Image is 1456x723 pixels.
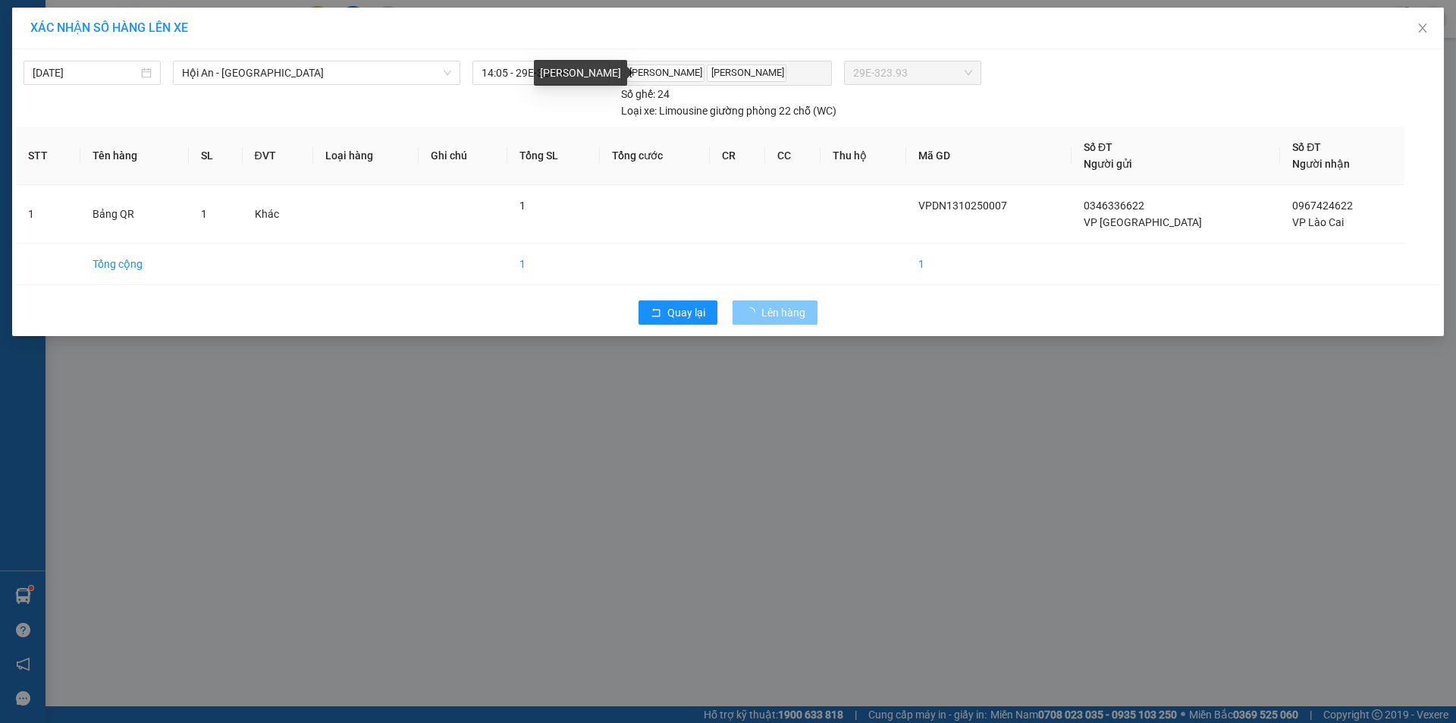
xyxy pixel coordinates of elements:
[313,127,419,185] th: Loại hàng
[1292,216,1344,228] span: VP Lào Cai
[1292,158,1350,170] span: Người nhận
[625,64,704,82] span: [PERSON_NAME]
[906,244,1072,285] td: 1
[182,61,451,84] span: Hội An - Hà Nội
[710,127,765,185] th: CR
[761,304,805,321] span: Lên hàng
[621,86,670,102] div: 24
[243,127,314,185] th: ĐVT
[1292,141,1321,153] span: Số ĐT
[853,61,971,84] span: 29E-323.93
[1417,22,1429,34] span: close
[80,185,189,244] td: Bảng QR
[667,304,705,321] span: Quay lại
[201,208,207,220] span: 1
[419,127,507,185] th: Ghi chú
[47,77,166,112] span: ↔ [GEOGRAPHIC_DATA]
[507,127,599,185] th: Tổng SL
[534,60,627,86] div: [PERSON_NAME]
[1401,8,1444,50] button: Close
[80,127,189,185] th: Tên hàng
[1292,200,1353,212] span: 0967424622
[600,127,710,185] th: Tổng cước
[482,61,601,84] span: 14:05 - 29E-323.93
[519,200,526,212] span: 1
[821,127,906,185] th: Thu hộ
[733,300,817,325] button: Lên hàng
[33,64,138,81] input: 13/10/2025
[8,59,39,130] img: logo
[918,200,1007,212] span: VPDN1310250007
[1084,216,1202,228] span: VP [GEOGRAPHIC_DATA]
[243,185,314,244] td: Khác
[52,89,167,112] span: ↔ [GEOGRAPHIC_DATA]
[651,307,661,319] span: rollback
[80,244,189,285] td: Tổng cộng
[174,93,284,108] span: VPDN1310250008
[16,185,80,244] td: 1
[621,102,836,119] div: Limousine giường phòng 22 chỗ (WC)
[1084,200,1144,212] span: 0346336622
[745,307,761,318] span: loading
[443,68,452,77] span: down
[189,127,242,185] th: SL
[47,64,166,112] span: SAPA, LÀO CAI ↔ [GEOGRAPHIC_DATA]
[707,64,786,82] span: [PERSON_NAME]
[30,20,188,35] span: XÁC NHẬN SỐ HÀNG LÊN XE
[55,12,158,61] strong: CHUYỂN PHÁT NHANH HK BUSLINES
[906,127,1072,185] th: Mã GD
[16,127,80,185] th: STT
[621,102,657,119] span: Loại xe:
[765,127,821,185] th: CC
[1084,158,1132,170] span: Người gửi
[621,86,655,102] span: Số ghế:
[507,244,599,285] td: 1
[1084,141,1112,153] span: Số ĐT
[639,300,717,325] button: rollbackQuay lại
